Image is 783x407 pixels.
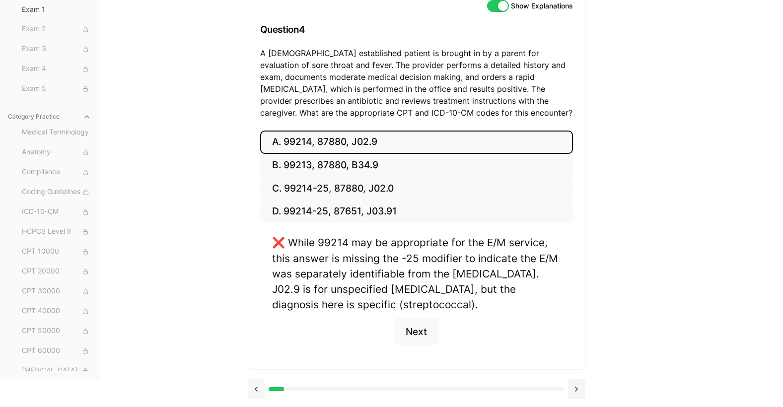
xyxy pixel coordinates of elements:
button: B. 99213, 87880, B34.9 [260,154,573,177]
button: Exam 2 [18,21,95,37]
span: CPT 20000 [22,266,91,277]
button: CPT 10000 [18,244,95,260]
span: Anatomy [22,147,91,158]
span: Medical Terminology [22,127,91,138]
span: Exam 4 [22,64,91,74]
h3: Question 4 [260,15,573,44]
span: CPT 50000 [22,326,91,337]
span: HCPCS Level II [22,226,91,237]
button: Exam 4 [18,61,95,77]
button: [MEDICAL_DATA] [18,363,95,379]
button: CPT 50000 [18,323,95,339]
button: Next [394,318,439,345]
span: CPT 10000 [22,246,91,257]
span: CPT 40000 [22,306,91,317]
button: Category Practice [4,109,95,125]
span: Exam 3 [22,44,91,55]
span: CPT 60000 [22,345,91,356]
span: Exam 1 [22,4,91,14]
button: ICD-10-CM [18,204,95,220]
button: CPT 30000 [18,283,95,299]
span: Exam 5 [22,83,91,94]
button: CPT 20000 [18,264,95,279]
button: D. 99214-25, 87651, J03.91 [260,200,573,223]
button: CPT 40000 [18,303,95,319]
span: CPT 30000 [22,286,91,297]
button: A. 99214, 87880, J02.9 [260,131,573,154]
button: C. 99214-25, 87880, J02.0 [260,177,573,200]
button: CPT 60000 [18,343,95,359]
button: Anatomy [18,144,95,160]
button: Medical Terminology [18,125,95,140]
button: Compliance [18,164,95,180]
button: HCPCS Level II [18,224,95,240]
div: ❌ While 99214 may be appropriate for the E/M service, this answer is missing the -25 modifier to ... [272,235,561,312]
span: Compliance [22,167,91,178]
span: [MEDICAL_DATA] [22,365,91,376]
label: Show Explanations [511,2,573,9]
button: Exam 5 [18,81,95,97]
span: Exam 2 [22,24,91,35]
span: ICD-10-CM [22,206,91,217]
p: A [DEMOGRAPHIC_DATA] established patient is brought in by a parent for evaluation of sore throat ... [260,47,573,119]
button: Exam 3 [18,41,95,57]
span: Coding Guidelines [22,187,91,198]
button: Coding Guidelines [18,184,95,200]
button: Exam 1 [18,1,95,17]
